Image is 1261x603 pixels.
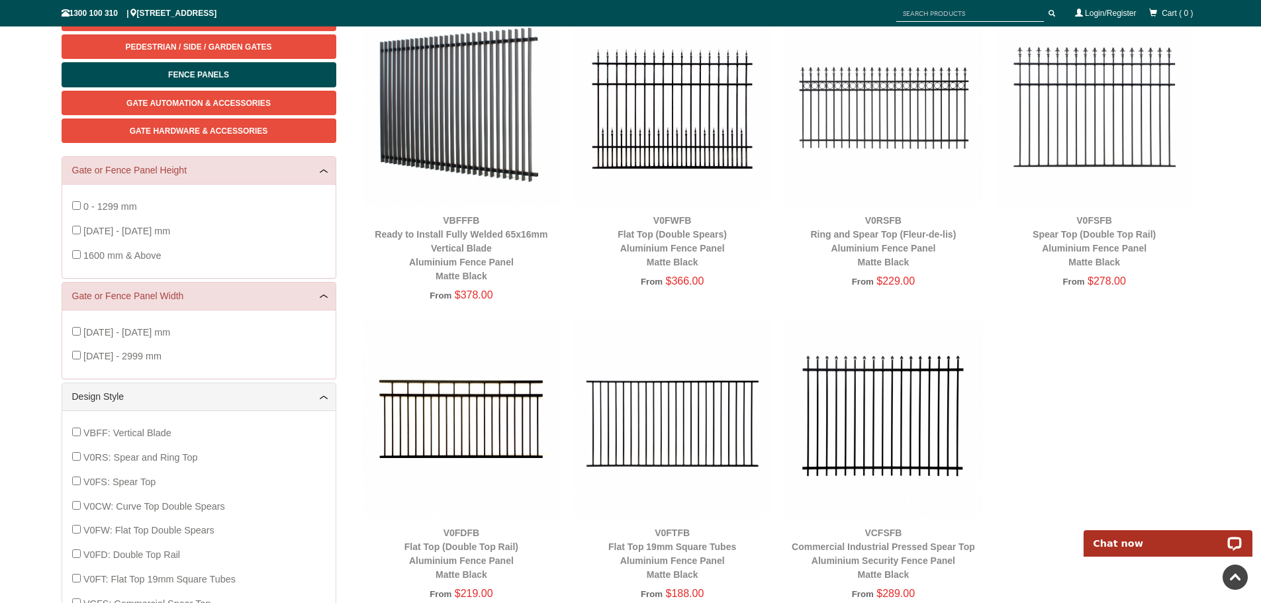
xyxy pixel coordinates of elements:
a: V0RSFBRing and Spear Top (Fleur-de-lis)Aluminium Fence PanelMatte Black [810,215,956,267]
img: V0FTFB - Flat Top 19mm Square Tubes - Aluminium Fence Panel - Matte Black - Gate Warehouse [573,320,771,518]
span: From [430,291,451,301]
a: V0FDFBFlat Top (Double Top Rail)Aluminium Fence PanelMatte Black [404,528,518,580]
a: Fence Panels [62,62,336,87]
a: Gate Automation & Accessories [62,91,336,115]
span: [DATE] - [DATE] mm [83,226,170,236]
a: VCFSFBCommercial Industrial Pressed Spear TopAluminium Security Fence PanelMatte Black [792,528,975,580]
span: From [641,277,663,287]
a: Login/Register [1085,9,1136,18]
span: 1600 mm & Above [83,250,162,261]
span: Fence Panels [168,70,229,79]
a: Gate Hardware & Accessories [62,118,336,143]
span: V0RS: Spear and Ring Top [83,452,198,463]
img: V0FSFB - Spear Top (Double Top Rail) - Aluminium Fence Panel - Matte Black - Gate Warehouse [996,8,1193,206]
span: [DATE] - [DATE] mm [83,327,170,338]
span: Gate Automation & Accessories [126,99,271,108]
img: V0FDFB - Flat Top (Double Top Rail) - Aluminium Fence Panel - Matte Black - Gate Warehouse [363,320,561,518]
a: V0FTFBFlat Top 19mm Square TubesAluminium Fence PanelMatte Black [608,528,736,580]
span: 1300 100 310 | [STREET_ADDRESS] [62,9,217,18]
span: From [852,589,874,599]
span: $378.00 [455,289,493,301]
span: [DATE] - 2999 mm [83,351,162,361]
span: 0 - 1299 mm [83,201,137,212]
span: From [430,589,451,599]
a: Pedestrian / Side / Garden Gates [62,34,336,59]
span: $229.00 [876,275,915,287]
img: VBFFFB - Ready to Install Fully Welded 65x16mm Vertical Blade - Aluminium Fence Panel - Matte Bla... [363,8,561,206]
span: $219.00 [455,588,493,599]
span: $366.00 [666,275,704,287]
a: VBFFFBReady to Install Fully Welded 65x16mm Vertical BladeAluminium Fence PanelMatte Black [375,215,547,281]
a: Design Style [72,390,326,404]
span: V0FD: Double Top Rail [83,549,180,560]
span: VBFF: Vertical Blade [83,428,171,438]
span: $188.00 [666,588,704,599]
span: $289.00 [876,588,915,599]
span: Cart ( 0 ) [1162,9,1193,18]
span: $278.00 [1088,275,1126,287]
a: Gate or Fence Panel Height [72,163,326,177]
img: V0RSFB - Ring and Spear Top (Fleur-de-lis) - Aluminium Fence Panel - Matte Black - Gate Warehouse [784,8,982,206]
span: V0FW: Flat Top Double Spears [83,525,214,535]
a: V0FWFBFlat Top (Double Spears)Aluminium Fence PanelMatte Black [618,215,727,267]
span: From [852,277,874,287]
span: V0CW: Curve Top Double Spears [83,501,225,512]
img: V0FWFB - Flat Top (Double Spears) - Aluminium Fence Panel - Matte Black - Gate Warehouse [573,8,771,206]
a: Gate or Fence Panel Width [72,289,326,303]
iframe: LiveChat chat widget [1075,515,1261,557]
span: From [641,589,663,599]
input: SEARCH PRODUCTS [896,5,1044,22]
span: V0FS: Spear Top [83,477,156,487]
span: Gate Hardware & Accessories [130,126,268,136]
img: VCFSFB - Commercial Industrial Pressed Spear Top - Aluminium Security Fence Panel - Matte Black -... [784,320,982,518]
span: From [1062,277,1084,287]
span: V0FT: Flat Top 19mm Square Tubes [83,574,236,584]
span: Pedestrian / Side / Garden Gates [125,42,271,52]
a: V0FSFBSpear Top (Double Top Rail)Aluminium Fence PanelMatte Black [1033,215,1156,267]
